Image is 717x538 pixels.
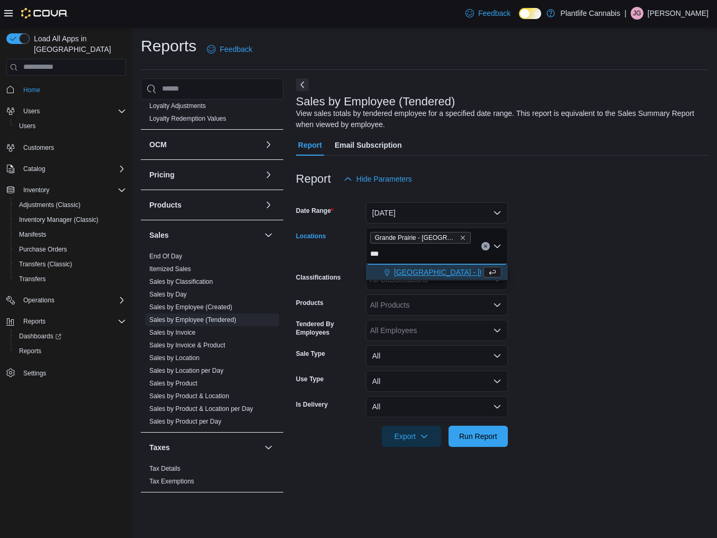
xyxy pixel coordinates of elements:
[149,418,221,425] a: Sales by Product per Day
[11,272,130,286] button: Transfers
[296,320,362,337] label: Tendered By Employees
[15,199,85,211] a: Adjustments (Classic)
[11,212,130,227] button: Inventory Manager (Classic)
[356,174,412,184] span: Hide Parameters
[15,330,66,343] a: Dashboards
[624,7,626,20] p: |
[339,168,416,190] button: Hide Parameters
[519,8,541,19] input: Dark Mode
[19,163,126,175] span: Catalog
[149,354,200,362] a: Sales by Location
[19,294,126,307] span: Operations
[149,290,187,299] span: Sales by Day
[366,265,508,280] button: [GEOGRAPHIC_DATA] - [GEOGRAPHIC_DATA]
[2,82,130,97] button: Home
[15,228,50,241] a: Manifests
[149,442,260,453] button: Taxes
[23,86,40,94] span: Home
[23,165,45,173] span: Catalog
[460,235,466,241] button: Remove Grande Prairie - Cobblestone from selection in this group
[2,162,130,176] button: Catalog
[141,35,196,57] h1: Reports
[375,232,458,243] span: Grande Prairie - [GEOGRAPHIC_DATA]
[366,202,508,223] button: [DATE]
[19,141,58,154] a: Customers
[15,258,76,271] a: Transfers (Classic)
[15,213,103,226] a: Inventory Manager (Classic)
[149,342,225,349] a: Sales by Invoice & Product
[23,144,54,152] span: Customers
[19,275,46,283] span: Transfers
[15,243,126,256] span: Purchase Orders
[19,184,126,196] span: Inventory
[382,426,441,447] button: Export
[149,367,223,374] a: Sales by Location per Day
[149,200,260,210] button: Products
[19,260,72,268] span: Transfers (Classic)
[366,265,508,280] div: Choose from the following options
[493,326,501,335] button: Open list of options
[296,375,324,383] label: Use Type
[149,115,226,122] a: Loyalty Redemption Values
[149,102,206,110] span: Loyalty Adjustments
[149,477,194,486] span: Tax Exemptions
[149,392,229,400] a: Sales by Product & Location
[19,315,50,328] button: Reports
[481,242,490,250] button: Clear input
[15,213,126,226] span: Inventory Manager (Classic)
[366,396,508,417] button: All
[262,199,275,211] button: Products
[631,7,643,20] div: Julia Gregoire
[149,464,181,473] span: Tax Details
[296,349,325,358] label: Sale Type
[23,107,40,115] span: Users
[149,392,229,400] span: Sales by Product & Location
[149,380,198,387] a: Sales by Product
[262,168,275,181] button: Pricing
[149,379,198,388] span: Sales by Product
[19,367,50,380] a: Settings
[19,366,126,379] span: Settings
[11,257,130,272] button: Transfers (Classic)
[149,114,226,123] span: Loyalty Redemption Values
[19,122,35,130] span: Users
[149,265,191,273] a: Itemized Sales
[296,207,334,215] label: Date Range
[149,253,182,260] a: End Of Day
[296,173,331,185] h3: Report
[19,216,98,224] span: Inventory Manager (Classic)
[19,332,61,340] span: Dashboards
[21,8,68,19] img: Cova
[149,291,187,298] a: Sales by Day
[149,341,225,349] span: Sales by Invoice & Product
[149,329,195,336] a: Sales by Invoice
[461,3,515,24] a: Feedback
[633,7,641,20] span: JG
[262,441,275,454] button: Taxes
[23,296,55,304] span: Operations
[149,405,253,413] span: Sales by Product & Location per Day
[19,105,44,118] button: Users
[23,369,46,378] span: Settings
[149,303,232,311] a: Sales by Employee (Created)
[262,138,275,151] button: OCM
[366,371,508,392] button: All
[19,347,41,355] span: Reports
[19,83,126,96] span: Home
[15,273,50,285] a: Transfers
[149,278,213,285] a: Sales by Classification
[493,301,501,309] button: Open list of options
[15,345,126,357] span: Reports
[15,120,126,132] span: Users
[30,33,126,55] span: Load All Apps in [GEOGRAPHIC_DATA]
[15,273,126,285] span: Transfers
[149,230,260,240] button: Sales
[19,163,49,175] button: Catalog
[15,228,126,241] span: Manifests
[335,134,402,156] span: Email Subscription
[149,139,260,150] button: OCM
